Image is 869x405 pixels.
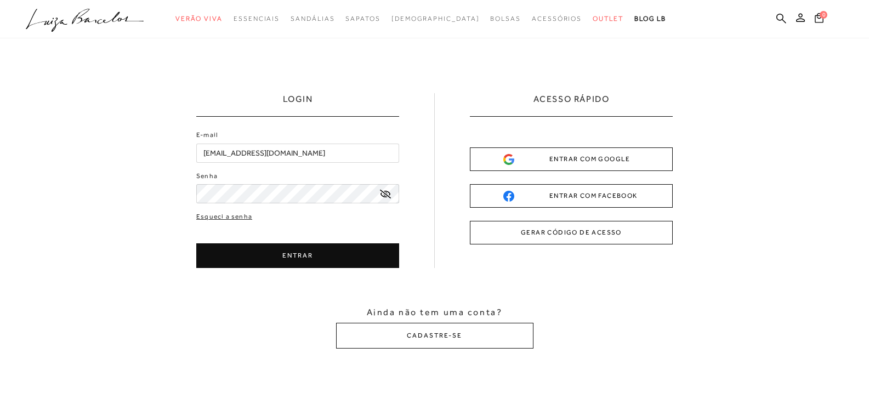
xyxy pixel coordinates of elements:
[634,15,666,22] span: BLOG LB
[175,15,223,22] span: Verão Viva
[533,93,610,116] h2: ACESSO RÁPIDO
[490,9,521,29] a: categoryNavScreenReaderText
[367,306,502,318] span: Ainda não tem uma conta?
[196,212,252,222] a: Esqueci a senha
[291,15,334,22] span: Sandálias
[283,93,313,116] h1: LOGIN
[820,11,827,19] span: 0
[470,147,673,171] button: ENTRAR COM GOOGLE
[532,9,582,29] a: categoryNavScreenReaderText
[490,15,521,22] span: Bolsas
[391,9,480,29] a: noSubCategoriesText
[234,15,280,22] span: Essenciais
[593,9,623,29] a: categoryNavScreenReaderText
[391,15,480,22] span: [DEMOGRAPHIC_DATA]
[291,9,334,29] a: categoryNavScreenReaderText
[503,153,639,165] div: ENTRAR COM GOOGLE
[503,190,639,202] div: ENTRAR COM FACEBOOK
[345,15,380,22] span: Sapatos
[532,15,582,22] span: Acessórios
[345,9,380,29] a: categoryNavScreenReaderText
[175,9,223,29] a: categoryNavScreenReaderText
[196,130,218,140] label: E-mail
[811,12,827,27] button: 0
[196,171,218,181] label: Senha
[234,9,280,29] a: categoryNavScreenReaderText
[470,221,673,244] button: GERAR CÓDIGO DE ACESSO
[196,144,399,163] input: E-mail
[336,323,533,349] button: CADASTRE-SE
[380,190,391,198] a: exibir senha
[593,15,623,22] span: Outlet
[470,184,673,208] button: ENTRAR COM FACEBOOK
[196,243,399,268] button: ENTRAR
[634,9,666,29] a: BLOG LB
